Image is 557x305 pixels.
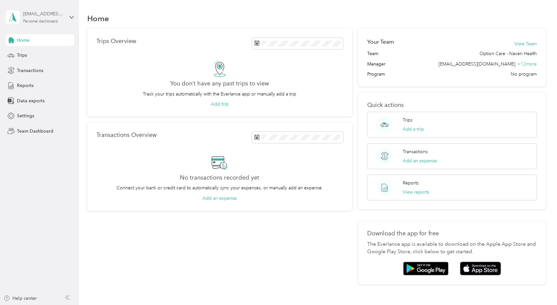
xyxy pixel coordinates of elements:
span: Trips [17,52,27,59]
button: View reports [403,189,429,196]
button: Add an expense [403,157,437,164]
p: Trips Overview [96,38,136,45]
span: [EMAIL_ADDRESS][DOMAIN_NAME] [439,61,515,67]
span: No program [511,71,537,78]
span: Program [367,71,385,78]
h2: You don’t have any past trips to view [170,80,269,87]
span: + 12 more [518,61,537,67]
button: Add a trip [403,126,424,133]
p: Track your trips automatically with the Everlance app or manually add a trip [143,91,296,97]
span: Option Care - Naven Health [480,50,537,57]
p: Transactions [403,148,428,155]
button: Add trip [211,101,229,108]
button: Add an expense [202,195,237,202]
span: Transactions [17,67,43,74]
span: Reports [17,82,34,89]
span: Home [17,37,30,44]
h2: Your Team [367,38,394,46]
span: Manager [367,61,385,67]
p: Download the app for free [367,230,537,237]
span: Data exports [17,97,45,104]
img: App store [460,262,501,276]
p: Quick actions [367,102,537,109]
span: Team Dashboard [17,128,53,135]
iframe: Everlance-gr Chat Button Frame [521,269,557,305]
span: Settings [17,112,34,119]
p: Trips [403,117,412,123]
p: The Everlance app is available to download on the Apple App Store and Google Play Store, click be... [367,240,537,256]
button: Help center [4,295,37,302]
img: Google play [403,262,449,275]
span: Team [367,50,378,57]
button: View Team [514,40,537,47]
p: Transactions Overview [96,132,157,138]
h1: Home [87,15,109,22]
div: [EMAIL_ADDRESS][DOMAIN_NAME] [23,10,64,17]
p: Reports [403,180,419,186]
div: Personal dashboard [23,20,58,23]
p: Connect your bank or credit card to automatically sync your expenses, or manually add an expense. [117,184,323,191]
h2: No transactions recorded yet [180,174,259,181]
